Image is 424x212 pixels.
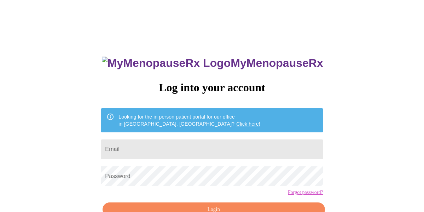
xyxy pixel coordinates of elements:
a: Forgot password? [288,190,323,195]
div: Looking for the in person patient portal for our office in [GEOGRAPHIC_DATA], [GEOGRAPHIC_DATA]? [118,110,260,130]
h3: MyMenopauseRx [102,57,323,70]
img: MyMenopauseRx Logo [102,57,231,70]
h3: Log into your account [101,81,323,94]
a: Click here! [236,121,260,127]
